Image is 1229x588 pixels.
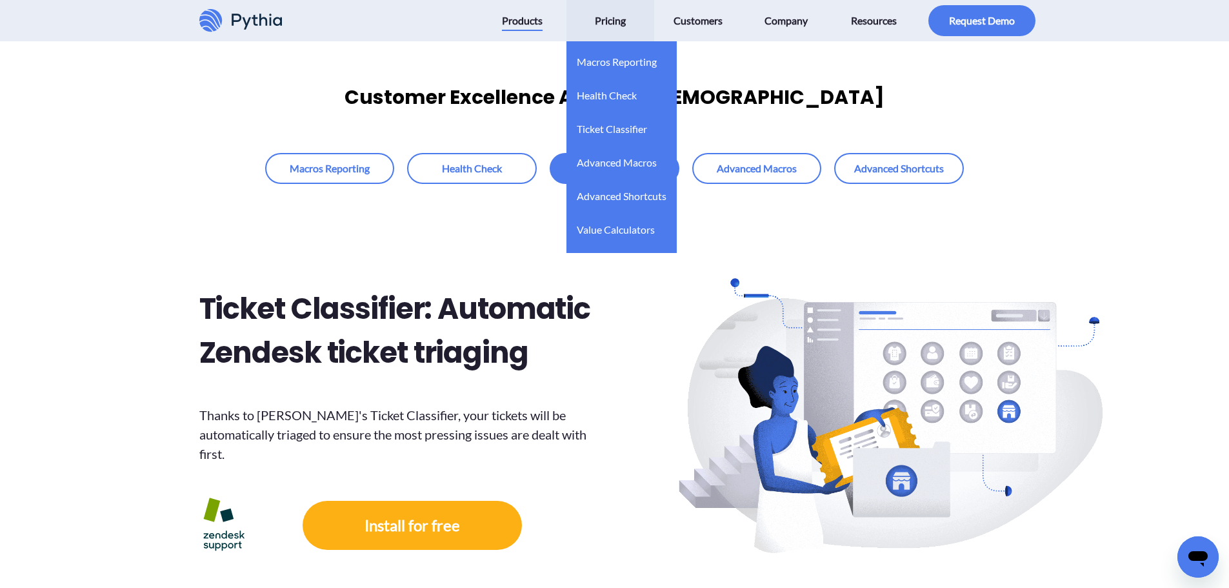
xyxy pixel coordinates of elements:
[577,41,657,75] a: Macros Reporting
[577,186,666,207] span: Advanced Shortcuts
[764,10,808,31] span: Company
[1177,536,1219,578] iframe: Button to launch messaging window
[674,10,723,31] span: Customers
[577,209,655,243] a: Value Calculators
[577,85,637,106] span: Health Check
[577,142,657,176] a: Advanced Macros
[577,176,666,209] a: Advanced Shortcuts
[502,10,543,31] span: Products
[577,119,647,139] span: Ticket Classifier
[595,10,626,31] span: Pricing
[577,75,637,108] a: Health Check
[577,52,657,72] span: Macros Reporting
[851,10,897,31] span: Resources
[577,152,657,173] span: Advanced Macros
[577,108,647,142] a: Ticket Classifier
[199,287,603,374] h2: Ticket Classifier: Automatic Zendesk ticket triaging
[577,219,655,240] span: Value Calculators
[199,405,603,463] h3: Thanks to [PERSON_NAME]'s Ticket Classifier, your tickets will be automatically triaged to ensure...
